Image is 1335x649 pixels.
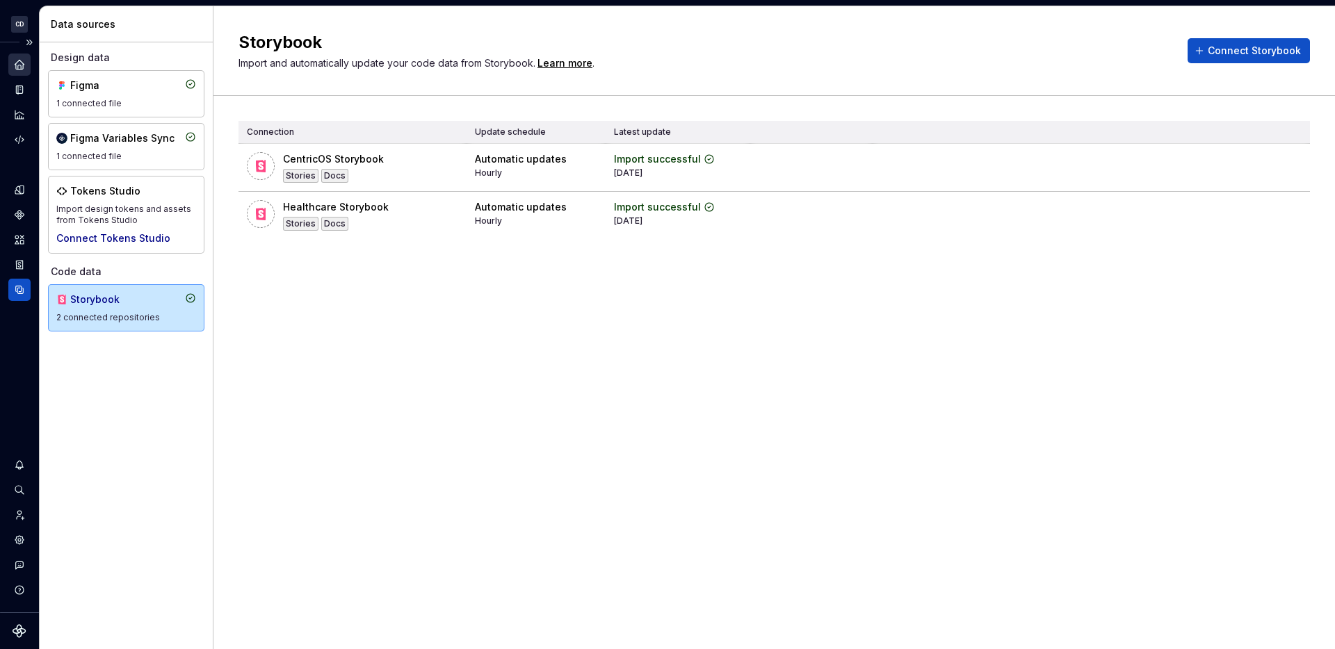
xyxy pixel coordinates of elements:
[8,229,31,251] a: Assets
[8,529,31,551] a: Settings
[70,184,140,198] div: Tokens Studio
[13,624,26,638] svg: Supernova Logo
[614,200,701,214] div: Import successful
[8,454,31,476] button: Notifications
[475,152,567,166] div: Automatic updates
[8,504,31,526] a: Invite team
[475,167,502,179] div: Hourly
[537,56,592,70] a: Learn more
[8,254,31,276] a: Storybook stories
[48,284,204,331] a: Storybook2 connected repositories
[606,121,750,144] th: Latest update
[614,152,701,166] div: Import successful
[467,121,606,144] th: Update schedule
[8,54,31,76] a: Home
[70,293,137,306] div: Storybook
[321,217,348,231] div: Docs
[321,169,348,183] div: Docs
[8,479,31,501] button: Search ⌘K
[283,217,318,231] div: Stories
[614,215,642,227] div: [DATE]
[70,79,137,92] div: Figma
[8,279,31,301] a: Data sources
[51,17,207,31] div: Data sources
[475,215,502,227] div: Hourly
[48,265,204,279] div: Code data
[283,200,389,214] div: Healthcare Storybook
[283,152,384,166] div: CentricOS Storybook
[535,58,594,69] span: .
[8,179,31,201] a: Design tokens
[48,70,204,117] a: Figma1 connected file
[48,123,204,170] a: Figma Variables Sync1 connected file
[48,51,204,65] div: Design data
[238,31,1171,54] h2: Storybook
[11,16,28,33] div: CD
[56,231,170,245] button: Connect Tokens Studio
[8,79,31,101] a: Documentation
[283,169,318,183] div: Stories
[56,151,196,162] div: 1 connected file
[70,131,175,145] div: Figma Variables Sync
[238,121,467,144] th: Connection
[475,200,567,214] div: Automatic updates
[1208,44,1301,58] span: Connect Storybook
[19,33,39,52] button: Expand sidebar
[238,57,535,69] span: Import and automatically update your code data from Storybook.
[3,9,36,39] button: CD
[48,176,204,254] a: Tokens StudioImport design tokens and assets from Tokens StudioConnect Tokens Studio
[8,554,31,576] button: Contact support
[8,104,31,126] a: Analytics
[1188,38,1310,63] button: Connect Storybook
[56,98,196,109] div: 1 connected file
[56,204,196,226] div: Import design tokens and assets from Tokens Studio
[8,204,31,226] a: Components
[56,312,196,323] div: 2 connected repositories
[8,129,31,151] a: Code automation
[614,167,642,179] div: [DATE]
